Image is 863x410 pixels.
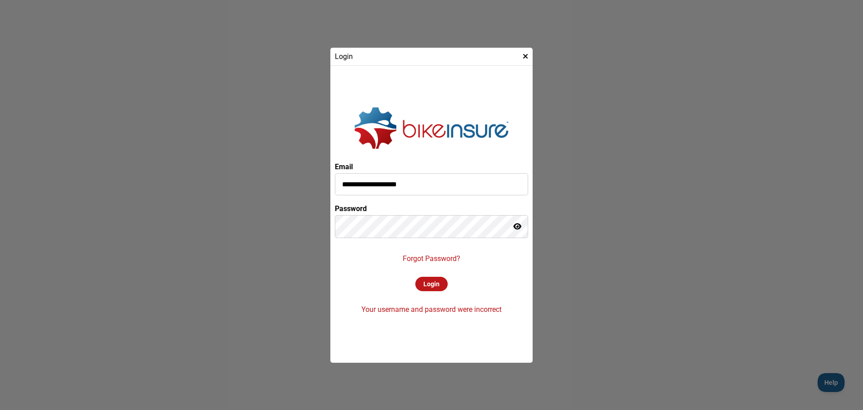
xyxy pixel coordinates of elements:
[335,162,353,171] label: Email
[335,204,367,213] label: Password
[330,48,533,66] div: Login
[403,254,460,263] p: Forgot Password?
[361,305,502,314] p: Your username and password were incorrect
[415,277,448,291] div: Login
